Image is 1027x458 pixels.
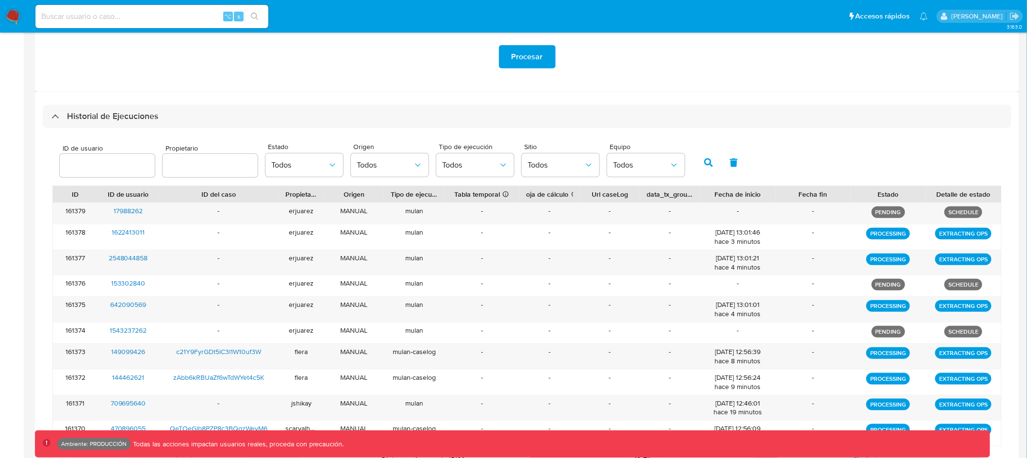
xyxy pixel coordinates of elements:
a: Salir [1010,11,1020,21]
span: Accesos rápidos [856,11,910,21]
a: Notificaciones [920,12,928,20]
input: Buscar usuario o caso... [35,10,268,23]
p: Todas las acciones impactan usuarios reales, proceda con precaución. [131,440,344,449]
button: search-icon [245,10,265,23]
span: ⌥ [224,12,232,21]
span: 3.163.0 [1007,23,1022,31]
p: diego.assum@mercadolibre.com [951,12,1006,21]
p: Ambiente: PRODUCCIÓN [61,442,127,446]
span: s [237,12,240,21]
